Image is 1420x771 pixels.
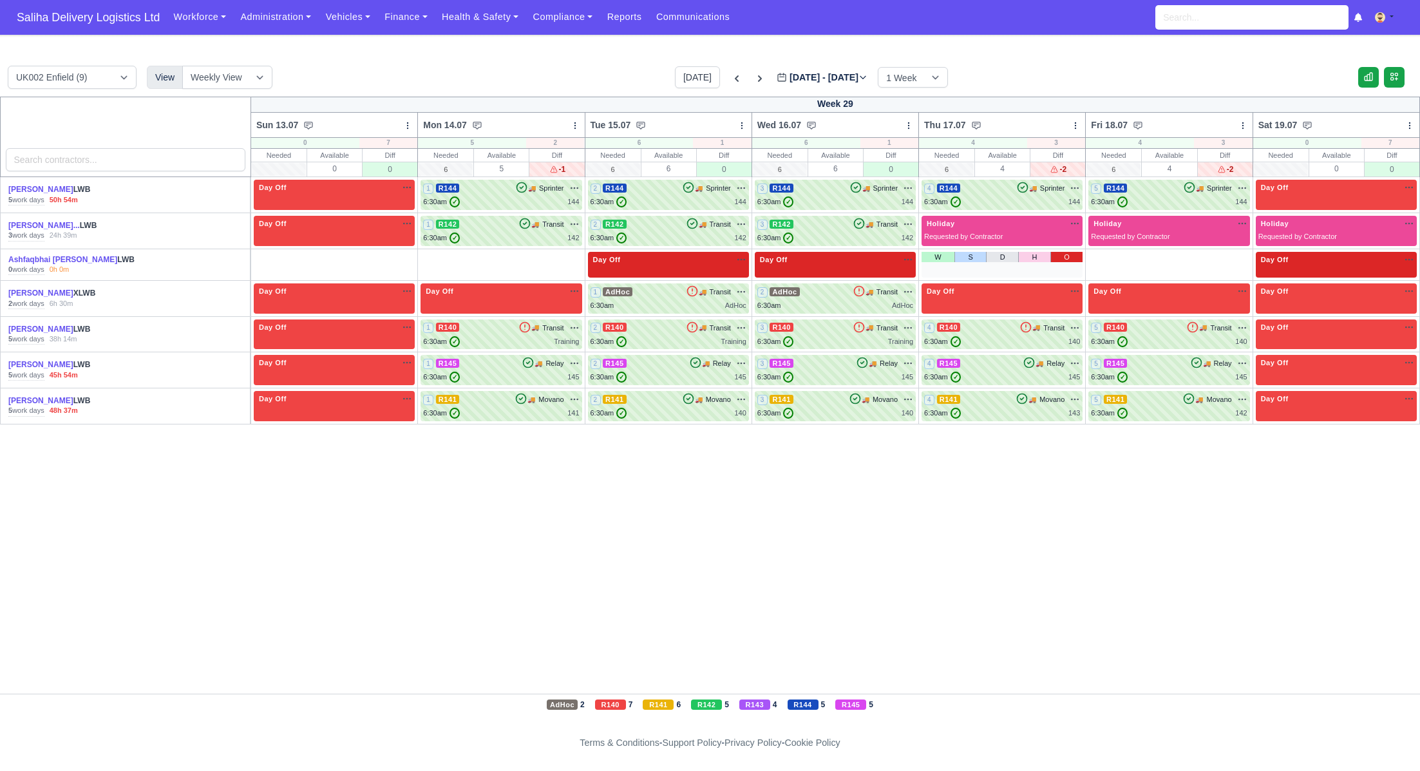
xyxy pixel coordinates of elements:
a: Privacy Policy [724,738,782,748]
div: Needed [418,149,473,162]
span: Movano [538,394,563,405]
a: [PERSON_NAME] [8,360,73,369]
span: AdHoc [603,287,632,296]
span: R141 [436,395,460,404]
div: 38h 14m [50,334,77,345]
div: Needed [752,149,808,162]
strong: 5 [8,406,12,414]
a: Cookie Policy [784,738,840,748]
span: Tue 15.07 [591,119,631,131]
span: R145 [603,359,627,368]
div: 4 [1086,138,1194,148]
div: 6h 30m [50,299,73,309]
div: 6:30am [591,196,627,207]
div: 6:30am [591,336,627,347]
span: Transit [542,323,563,334]
span: 🚚 [1032,323,1040,332]
span: R141 [770,395,793,404]
span: R145 [436,359,460,368]
div: 6:30am [924,196,961,207]
div: LWB [8,184,142,195]
span: 3 [757,323,768,333]
div: AdHoc [892,300,913,311]
span: Transit [710,287,731,298]
span: 🚚 [702,359,710,368]
span: 2 [757,287,768,298]
a: Compliance [525,5,600,30]
div: Needed [1086,149,1141,162]
span: Movano [706,394,731,405]
span: 🚚 [866,220,873,229]
div: LWB [8,324,142,335]
span: Sprinter [1207,183,1232,194]
span: 🚚 [531,220,539,229]
span: Sat 19.07 [1258,119,1298,131]
a: Ashfaqbhai [PERSON_NAME] [8,255,117,264]
div: 0h 0m [50,265,70,275]
div: Training [554,336,579,347]
span: Relay [1214,358,1232,369]
span: 🚚 [1199,323,1207,332]
div: 3 [1194,138,1252,148]
div: LWB [8,395,142,406]
div: 0 [1365,162,1419,176]
span: 🚚 [699,220,706,229]
span: AdHoc [770,287,799,296]
div: 0 [697,162,752,176]
span: R140 [1104,323,1128,332]
div: 6:30am [1091,336,1128,347]
div: Available [641,149,696,162]
span: 5 [1091,359,1101,369]
span: Day Off [757,255,790,264]
div: Week 29 [251,97,1419,113]
div: 144 [1068,196,1080,207]
span: R142 [436,220,460,229]
div: View [147,66,183,89]
div: Needed [585,149,641,162]
div: 7 [359,138,417,148]
span: 🚚 [866,287,873,297]
span: 3 [757,395,768,405]
div: 140 [1068,336,1080,347]
div: 6:30am [591,300,614,311]
div: work days [8,370,44,381]
span: 🚚 [699,287,706,297]
input: Search contractors... [6,148,245,171]
span: ✓ [951,196,961,207]
span: Relay [1046,358,1065,369]
span: Transit [1043,323,1065,334]
a: Terms & Conditions [580,738,659,748]
div: 6:30am [591,372,627,383]
div: work days [8,231,44,241]
span: Day Off [591,255,623,264]
a: W [922,252,954,262]
span: Day Off [423,287,456,296]
div: 6:30am [924,372,961,383]
span: Transit [876,287,898,298]
span: Day Off [1258,358,1291,367]
span: Sprinter [539,183,564,194]
div: 145 [1235,372,1247,383]
div: 0 [363,162,417,176]
span: ✓ [783,233,793,243]
div: 144 [902,196,913,207]
span: Day Off [256,183,289,192]
span: 2 [591,323,601,333]
div: 145 [1068,372,1080,383]
span: 1 [591,287,601,298]
div: 3 [1027,138,1085,148]
strong: 5 [8,335,12,343]
span: 🚚 [1195,395,1203,405]
div: 0 [307,162,362,175]
span: Saliha Delivery Logistics Ltd [10,5,166,30]
span: R145 [770,359,793,368]
div: 24h 39m [50,231,77,241]
div: 6:30am [591,233,627,243]
span: ✓ [450,372,460,383]
span: Requested by Contractor [1091,233,1169,240]
span: Requested by Contractor [1258,233,1337,240]
span: Holiday [924,219,958,228]
div: Diff [529,149,584,162]
div: 6:30am [423,372,460,383]
div: 4 [919,138,1027,148]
